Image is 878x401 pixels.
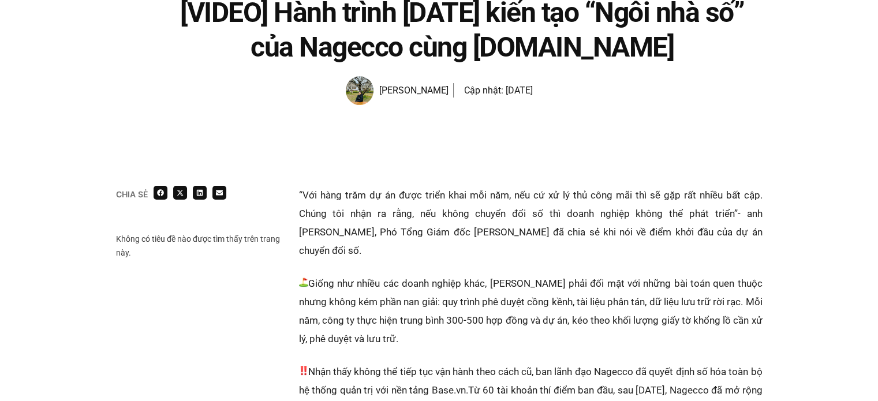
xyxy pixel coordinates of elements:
[299,278,308,287] img: ⛳
[346,76,449,105] a: Picture of Đoàn Đức [PERSON_NAME]
[299,366,308,375] img: ‼
[373,83,449,99] span: [PERSON_NAME]
[299,186,763,260] p: “Với hàng trăm dự án được triển khai mỗi năm, nếu cứ xử lý thủ công mãi thì sẽ gặp rất nhiều bất ...
[212,186,226,200] div: Share on email
[173,186,187,200] div: Share on x-twitter
[154,186,167,200] div: Share on facebook
[506,85,533,96] time: [DATE]
[299,274,763,348] p: Giống như nhiều các doanh nghiệp khác, [PERSON_NAME] phải đối mặt với những bài toán quen thuộc n...
[116,232,287,260] div: Không có tiêu đề nào được tìm thấy trên trang này.
[193,186,207,200] div: Share on linkedin
[346,76,373,105] img: Picture of Đoàn Đức
[464,85,503,96] span: Cập nhật:
[116,190,148,198] div: Chia sẻ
